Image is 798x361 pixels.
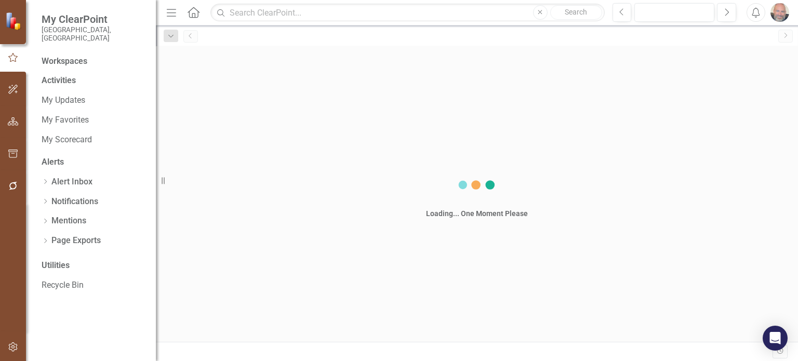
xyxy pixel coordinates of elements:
[426,208,528,219] div: Loading... One Moment Please
[42,25,145,43] small: [GEOGRAPHIC_DATA], [GEOGRAPHIC_DATA]
[770,3,789,22] img: Ken Hansen
[51,176,92,188] a: Alert Inbox
[565,8,587,16] span: Search
[42,114,145,126] a: My Favorites
[210,4,604,22] input: Search ClearPoint...
[42,56,87,68] div: Workspaces
[51,235,101,247] a: Page Exports
[42,13,145,25] span: My ClearPoint
[763,326,788,351] div: Open Intercom Messenger
[5,12,23,30] img: ClearPoint Strategy
[42,134,145,146] a: My Scorecard
[42,95,145,106] a: My Updates
[42,75,145,87] div: Activities
[42,279,145,291] a: Recycle Bin
[51,215,86,227] a: Mentions
[42,156,145,168] div: Alerts
[51,196,98,208] a: Notifications
[550,5,602,20] button: Search
[42,260,145,272] div: Utilities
